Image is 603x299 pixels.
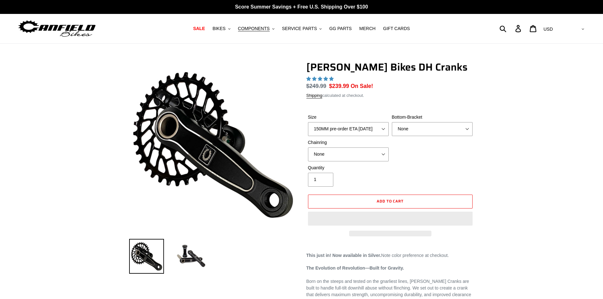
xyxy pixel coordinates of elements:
label: Quantity [308,165,389,171]
label: Size [308,114,389,121]
span: MERCH [359,26,375,31]
span: Add to cart [377,198,404,204]
input: Search [503,22,519,35]
button: Add to cart [308,195,473,209]
span: COMPONENTS [238,26,270,31]
a: MERCH [356,24,379,33]
a: SALE [190,24,208,33]
img: Load image into Gallery viewer, Canfield Bikes DH Cranks [129,239,164,274]
button: SERVICE PARTS [279,24,325,33]
span: 4.91 stars [306,76,335,81]
label: Chainring [308,139,389,146]
span: $239.99 [329,83,349,89]
span: BIKES [212,26,225,31]
a: GIFT CARDS [380,24,413,33]
a: GG PARTS [326,24,355,33]
div: calculated at checkout. [306,92,474,99]
button: COMPONENTS [235,24,278,33]
img: Canfield Bikes [17,19,97,39]
span: SERVICE PARTS [282,26,317,31]
img: Load image into Gallery viewer, Canfield Bikes DH Cranks [173,239,208,274]
button: BIKES [209,24,233,33]
strong: The Evolution of Revolution—Built for Gravity. [306,265,404,271]
s: $249.99 [306,83,326,89]
span: GG PARTS [329,26,352,31]
h1: [PERSON_NAME] Bikes DH Cranks [306,61,474,73]
label: Bottom-Bracket [392,114,473,121]
span: GIFT CARDS [383,26,410,31]
span: On Sale! [351,82,373,90]
img: Canfield Bikes DH Cranks [130,62,296,227]
p: Note color preference at checkout. [306,252,474,259]
strong: This just in! Now available in Silver. [306,253,381,258]
a: Shipping [306,93,323,98]
span: SALE [193,26,205,31]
